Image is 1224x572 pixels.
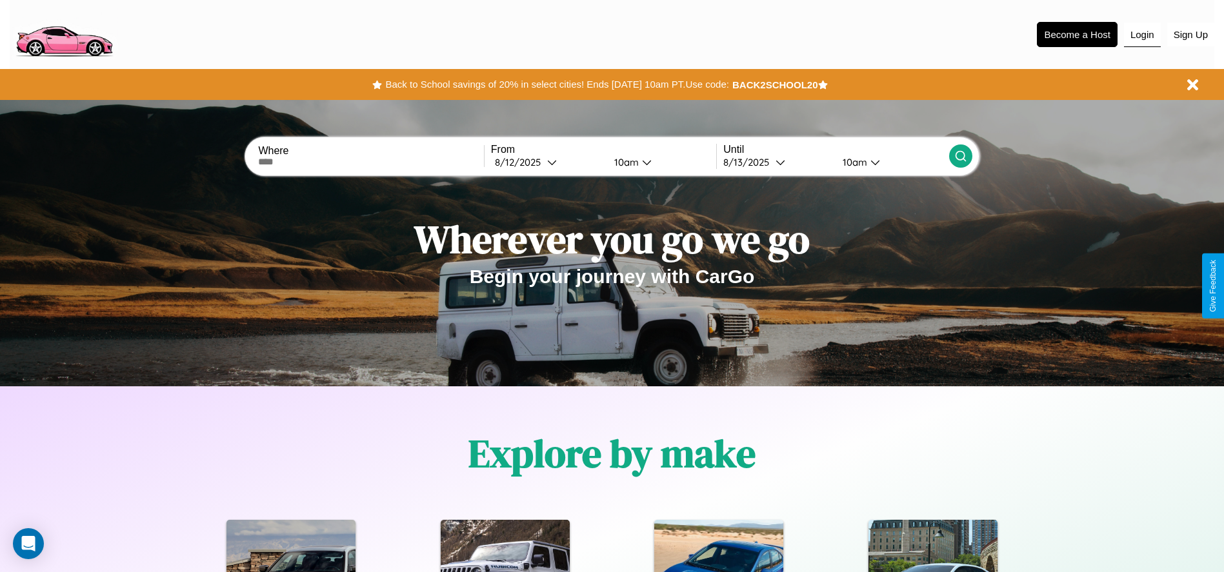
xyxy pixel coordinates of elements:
button: Become a Host [1037,22,1118,47]
button: Back to School savings of 20% in select cities! Ends [DATE] 10am PT.Use code: [382,75,732,94]
div: 8 / 12 / 2025 [495,156,547,168]
div: 10am [608,156,642,168]
img: logo [10,6,118,60]
button: 8/12/2025 [491,155,604,169]
div: Give Feedback [1209,260,1218,312]
div: 10am [836,156,870,168]
h1: Explore by make [468,427,756,480]
label: From [491,144,716,155]
div: Open Intercom Messenger [13,528,44,559]
button: 10am [832,155,949,169]
b: BACK2SCHOOL20 [732,79,818,90]
label: Where [258,145,483,157]
label: Until [723,144,948,155]
button: 10am [604,155,717,169]
button: Sign Up [1167,23,1214,46]
div: 8 / 13 / 2025 [723,156,776,168]
button: Login [1124,23,1161,47]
